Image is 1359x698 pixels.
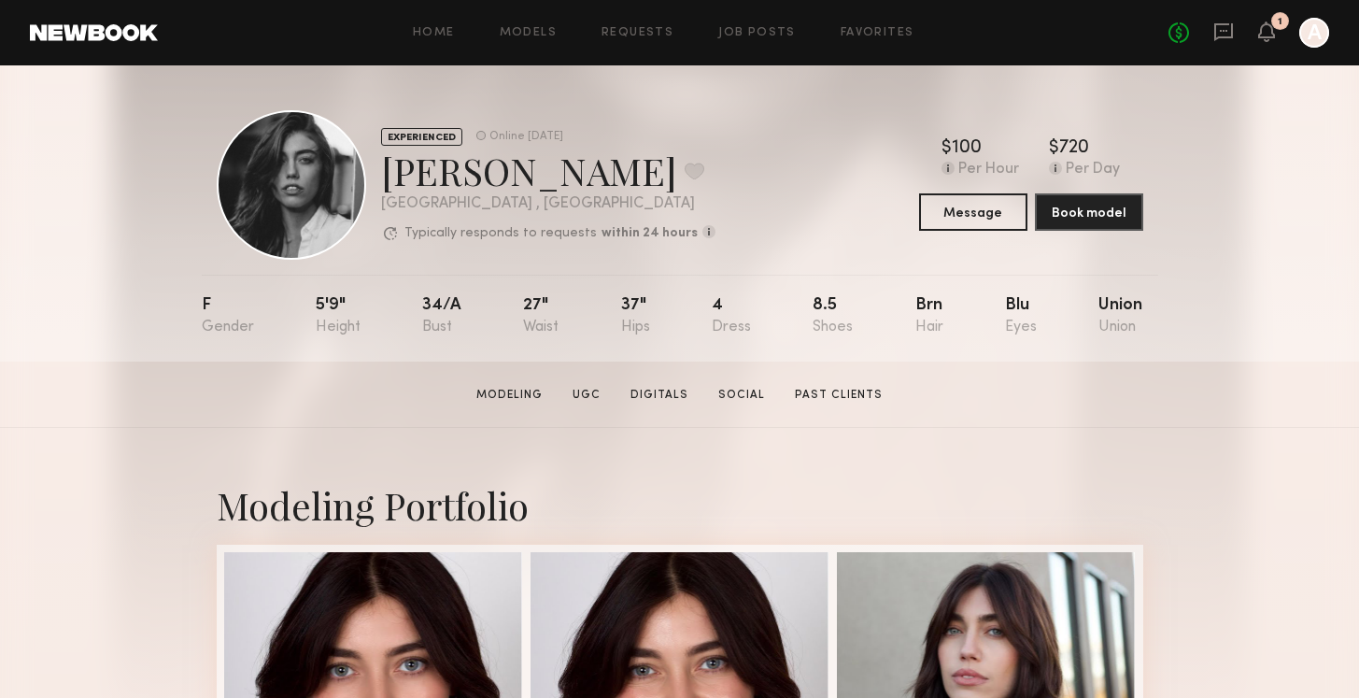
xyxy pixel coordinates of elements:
div: 720 [1059,139,1089,158]
div: Blu [1005,297,1037,335]
div: Online [DATE] [489,131,563,143]
div: 34/a [422,297,461,335]
div: $ [941,139,952,158]
div: 37" [621,297,650,335]
div: $ [1049,139,1059,158]
div: 27" [523,297,559,335]
a: Social [711,387,772,404]
div: Per Day [1066,162,1120,178]
div: EXPERIENCED [381,128,462,146]
div: 5'9" [316,297,361,335]
div: 1 [1278,17,1282,27]
button: Book model [1035,193,1143,231]
a: UGC [565,387,608,404]
div: 8.5 [813,297,853,335]
a: Job Posts [718,27,796,39]
a: Requests [602,27,673,39]
div: F [202,297,254,335]
div: [GEOGRAPHIC_DATA] , [GEOGRAPHIC_DATA] [381,196,715,212]
a: Home [413,27,455,39]
a: Modeling [469,387,550,404]
a: Models [500,27,557,39]
a: Past Clients [787,387,890,404]
div: 100 [952,139,982,158]
p: Typically responds to requests [404,227,597,240]
div: Modeling Portfolio [217,480,1143,530]
button: Message [919,193,1027,231]
div: Union [1098,297,1142,335]
div: Per Hour [958,162,1019,178]
div: 4 [712,297,751,335]
div: [PERSON_NAME] [381,146,715,195]
a: Digitals [623,387,696,404]
div: Brn [915,297,943,335]
a: Favorites [841,27,914,39]
a: A [1299,18,1329,48]
b: within 24 hours [602,227,698,240]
